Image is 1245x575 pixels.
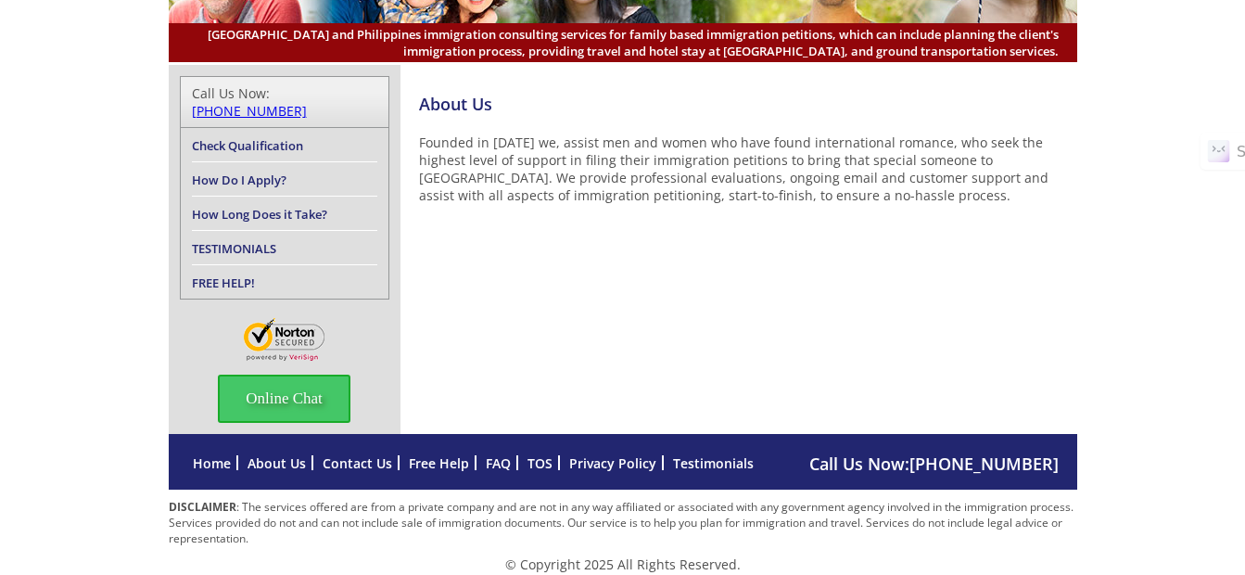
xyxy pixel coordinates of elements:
[192,172,286,188] a: How Do I Apply?
[169,499,1077,546] p: : The services offered are from a private company and are not in any way affiliated or associated...
[187,26,1059,59] span: [GEOGRAPHIC_DATA] and Philippines immigration consulting services for family based immigration pe...
[192,275,255,291] a: FREE HELP!
[569,454,656,472] a: Privacy Policy
[192,137,303,154] a: Check Qualification
[193,454,231,472] a: Home
[323,454,392,472] a: Contact Us
[192,84,377,120] div: Call Us Now:
[419,134,1077,204] p: Founded in [DATE] we, assist men and women who have found international romance, who seek the hig...
[169,499,236,515] strong: DISCLAIMER
[809,453,1059,475] span: Call Us Now:
[192,240,276,257] a: TESTIMONIALS
[192,102,307,120] a: [PHONE_NUMBER]
[527,454,553,472] a: TOS
[419,93,1077,115] h4: About Us
[192,206,327,223] a: How Long Does it Take?
[673,454,754,472] a: Testimonials
[169,556,1077,573] p: © Copyright 2025 All Rights Reserved.
[248,454,306,472] a: About Us
[909,453,1059,475] a: [PHONE_NUMBER]
[218,375,350,423] span: Online Chat
[486,454,511,472] a: FAQ
[409,454,469,472] a: Free Help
